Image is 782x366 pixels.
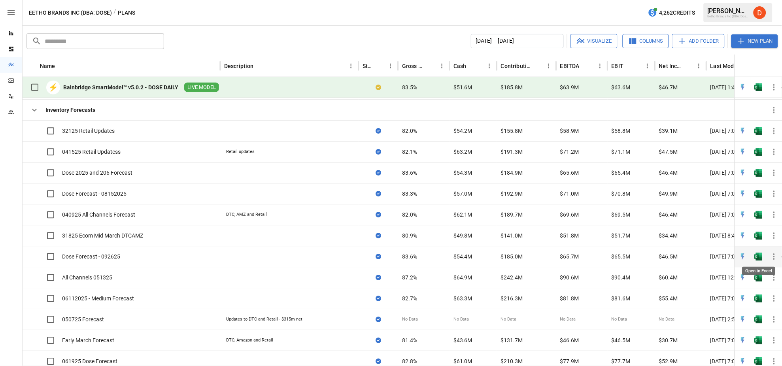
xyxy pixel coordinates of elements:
[754,211,762,219] img: excel-icon.76473adf.svg
[501,127,523,135] span: $155.8M
[659,253,678,261] span: $46.5M
[612,211,631,219] span: $69.5M
[754,190,762,198] img: excel-icon.76473adf.svg
[739,295,747,303] div: Open in Quick Edit
[739,316,747,324] div: Open in Quick Edit
[62,190,127,198] div: Dose Forecast - 08152025
[623,34,669,48] button: Columns
[560,317,576,323] span: No Data
[754,274,762,282] img: excel-icon.76473adf.svg
[739,190,747,198] img: quick-edit-flash.b8aec18c.svg
[739,83,747,91] img: quick-edit-flash.b8aec18c.svg
[659,358,678,366] span: $52.9M
[659,83,678,91] span: $46.7M
[62,169,132,177] div: Dose 2025 and 206 Forecast
[659,337,678,345] span: $30.7M
[754,232,762,240] img: excel-icon.76473adf.svg
[376,169,381,177] div: Sync complete
[385,60,396,72] button: Status column menu
[453,317,469,323] span: No Data
[739,316,747,324] img: quick-edit-flash.b8aec18c.svg
[595,60,606,72] button: EBITDA column menu
[453,169,472,177] span: $54.3M
[749,2,771,24] button: Daley Meistrell
[659,148,678,156] span: $47.5M
[501,274,523,282] span: $242.4M
[62,295,134,303] div: 06112025 - Medium Forecast
[612,148,631,156] span: $71.1M
[710,63,746,69] div: Last Modified
[402,253,417,261] span: 83.6%
[645,6,699,20] button: 4,262Credits
[754,169,762,177] img: excel-icon.76473adf.svg
[46,81,60,94] div: ⚡
[543,60,554,72] button: Contribution Profit column menu
[739,127,747,135] img: quick-edit-flash.b8aec18c.svg
[56,60,67,72] button: Sort
[754,316,762,324] div: Open in Excel
[612,232,631,240] span: $51.7M
[224,63,254,69] div: Description
[501,232,523,240] span: $141.0M
[739,148,747,156] div: Open in Quick Edit
[184,84,219,91] span: LIVE MODEL
[402,127,417,135] span: 82.0%
[708,7,749,15] div: [PERSON_NAME]
[560,358,579,366] span: $77.9M
[376,232,381,240] div: Sync complete
[754,232,762,240] div: Open in Excel
[625,60,636,72] button: Sort
[453,211,472,219] span: $62.1M
[226,149,255,155] div: Retail updates
[453,83,472,91] span: $51.6M
[642,60,653,72] button: EBIT column menu
[754,83,762,91] img: excel-icon.76473adf.svg
[62,358,117,366] div: 061925 Dose Forecast
[754,295,762,303] img: excel-icon.76473adf.svg
[754,337,762,345] img: excel-icon.76473adf.svg
[425,60,436,72] button: Sort
[672,34,725,48] button: Add Folder
[402,83,417,91] span: 83.5%
[739,358,747,366] div: Open in Quick Edit
[376,316,381,324] div: Sync complete
[739,337,747,345] img: quick-edit-flash.b8aec18c.svg
[560,274,579,282] span: $90.6M
[501,190,523,198] span: $192.9M
[376,295,381,303] div: Sync complete
[374,60,385,72] button: Sort
[659,8,695,18] span: 4,262 Credits
[376,148,381,156] div: Sync complete
[560,148,579,156] span: $71.2M
[62,316,104,324] div: 050725 Forecast
[739,232,747,240] img: quick-edit-flash.b8aec18c.svg
[659,63,682,69] div: Net Income
[453,148,472,156] span: $63.2M
[226,212,267,218] div: DTC, AMZ and Retail
[560,337,579,345] span: $46.6M
[560,169,579,177] span: $65.6M
[29,8,112,18] button: Eetho Brands Inc (DBA: Dose)
[739,211,747,219] div: Open in Quick Edit
[612,317,627,323] span: No Data
[693,60,705,72] button: Net Income column menu
[682,60,693,72] button: Sort
[402,211,417,219] span: 82.0%
[436,60,448,72] button: Gross Margin column menu
[376,253,381,261] div: Sync complete
[612,274,631,282] span: $90.4M
[376,127,381,135] div: Sync complete
[376,358,381,366] div: Sync complete
[402,337,417,345] span: 81.4%
[62,148,121,156] div: 041525 Retail Updatess
[376,274,381,282] div: Sync complete
[376,211,381,219] div: Sync complete
[471,34,564,48] button: [DATE] – [DATE]
[62,274,112,282] div: All Channels 051325
[501,211,523,219] span: $189.7M
[501,63,531,69] div: Contribution Profit
[739,83,747,91] div: Open in Quick Edit
[560,295,579,303] span: $81.8M
[739,253,747,261] div: Open in Quick Edit
[501,317,517,323] span: No Data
